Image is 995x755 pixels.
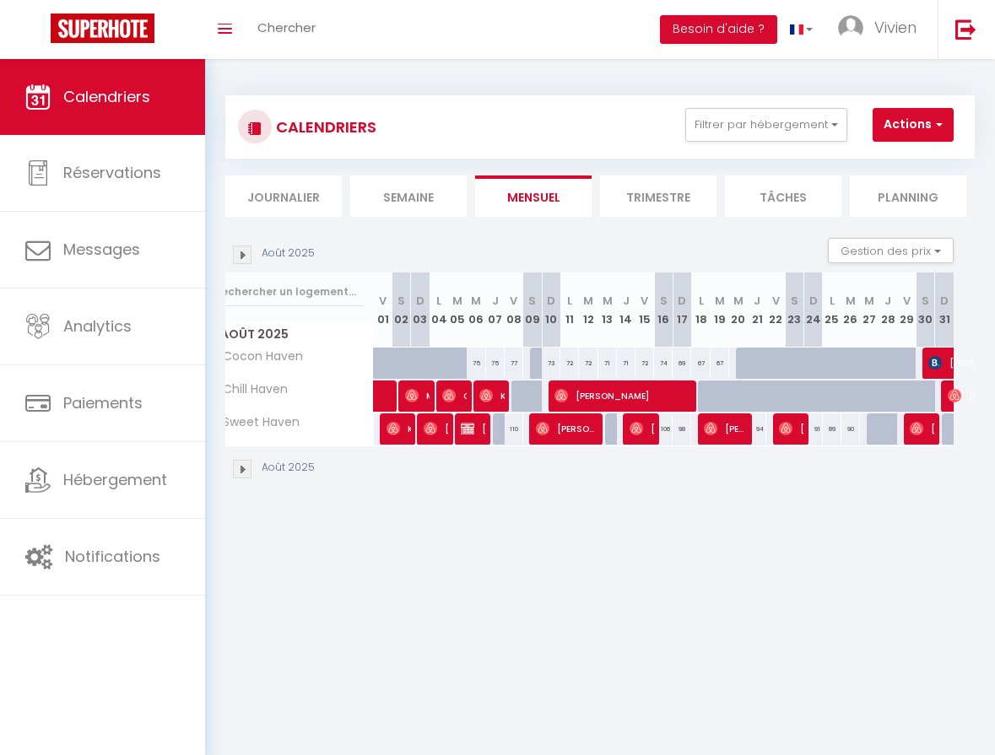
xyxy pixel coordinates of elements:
[583,293,593,309] abbr: M
[654,272,673,348] th: 16
[864,293,874,309] abbr: M
[208,380,292,399] span: Chill Haven
[935,272,954,348] th: 31
[547,293,555,309] abbr: D
[654,348,673,379] div: 74
[542,348,560,379] div: 73
[262,460,315,476] p: Août 2025
[510,293,517,309] abbr: V
[691,348,710,379] div: 67
[505,272,523,348] th: 08
[486,272,505,348] th: 07
[846,293,856,309] abbr: M
[699,293,704,309] abbr: L
[641,293,648,309] abbr: V
[897,272,916,348] th: 29
[617,272,635,348] th: 14
[528,293,536,309] abbr: S
[850,175,966,217] li: Planning
[685,108,847,142] button: Filtrer par hébergement
[536,413,598,445] span: [PERSON_NAME]
[416,293,424,309] abbr: D
[803,272,822,348] th: 24
[397,293,405,309] abbr: S
[860,272,879,348] th: 27
[392,272,411,348] th: 02
[673,272,691,348] th: 17
[405,380,430,412] span: Morgane
[374,272,392,348] th: 01
[711,348,729,379] div: 67
[785,272,803,348] th: 23
[910,413,934,445] span: [PERSON_NAME]
[471,293,481,309] abbr: M
[523,272,542,348] th: 09
[923,679,982,742] iframe: Chat
[479,380,504,412] span: Kaina
[733,293,744,309] abbr: M
[436,293,441,309] abbr: L
[940,293,949,309] abbr: D
[208,413,304,432] span: Sweet Haven
[257,19,316,36] span: Chercher
[711,272,729,348] th: 19
[63,469,167,490] span: Hébergement
[600,175,717,217] li: Trimestre
[603,293,613,309] abbr: M
[766,272,785,348] th: 22
[654,413,673,445] div: 106
[838,15,863,40] img: ...
[748,272,766,348] th: 21
[660,15,777,44] button: Besoin d'aide ?
[841,272,860,348] th: 26
[262,245,315,262] p: Août 2025
[424,413,448,445] span: [PERSON_NAME]
[598,272,617,348] th: 13
[51,13,154,43] img: Super Booking
[598,348,617,379] div: 71
[916,272,934,348] th: 30
[617,348,635,379] div: 71
[486,348,505,379] div: 75
[225,175,342,217] li: Journalier
[467,272,485,348] th: 06
[350,175,467,217] li: Semaine
[560,348,579,379] div: 72
[448,272,467,348] th: 05
[691,272,710,348] th: 18
[729,272,748,348] th: 20
[715,293,725,309] abbr: M
[430,272,448,348] th: 04
[823,413,841,445] div: 89
[828,238,954,263] button: Gestion des prix
[955,19,976,40] img: logout
[379,293,387,309] abbr: V
[452,293,462,309] abbr: M
[560,272,579,348] th: 11
[725,175,841,217] li: Tâches
[748,413,766,445] div: 94
[754,293,760,309] abbr: J
[704,413,747,445] span: [PERSON_NAME]
[779,413,803,445] span: [PERSON_NAME]
[65,546,160,567] span: Notifications
[387,413,411,445] span: Kitterie
[873,108,954,142] button: Actions
[579,272,598,348] th: 12
[830,293,835,309] abbr: L
[630,413,654,445] span: [PERSON_NAME]
[791,293,798,309] abbr: S
[903,293,911,309] abbr: V
[554,380,690,412] span: [PERSON_NAME]
[579,348,598,379] div: 72
[772,293,780,309] abbr: V
[635,272,654,348] th: 15
[63,239,140,260] span: Messages
[542,272,560,348] th: 10
[879,272,897,348] th: 28
[823,272,841,348] th: 25
[673,348,691,379] div: 69
[635,348,654,379] div: 72
[678,293,686,309] abbr: D
[505,413,523,445] div: 110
